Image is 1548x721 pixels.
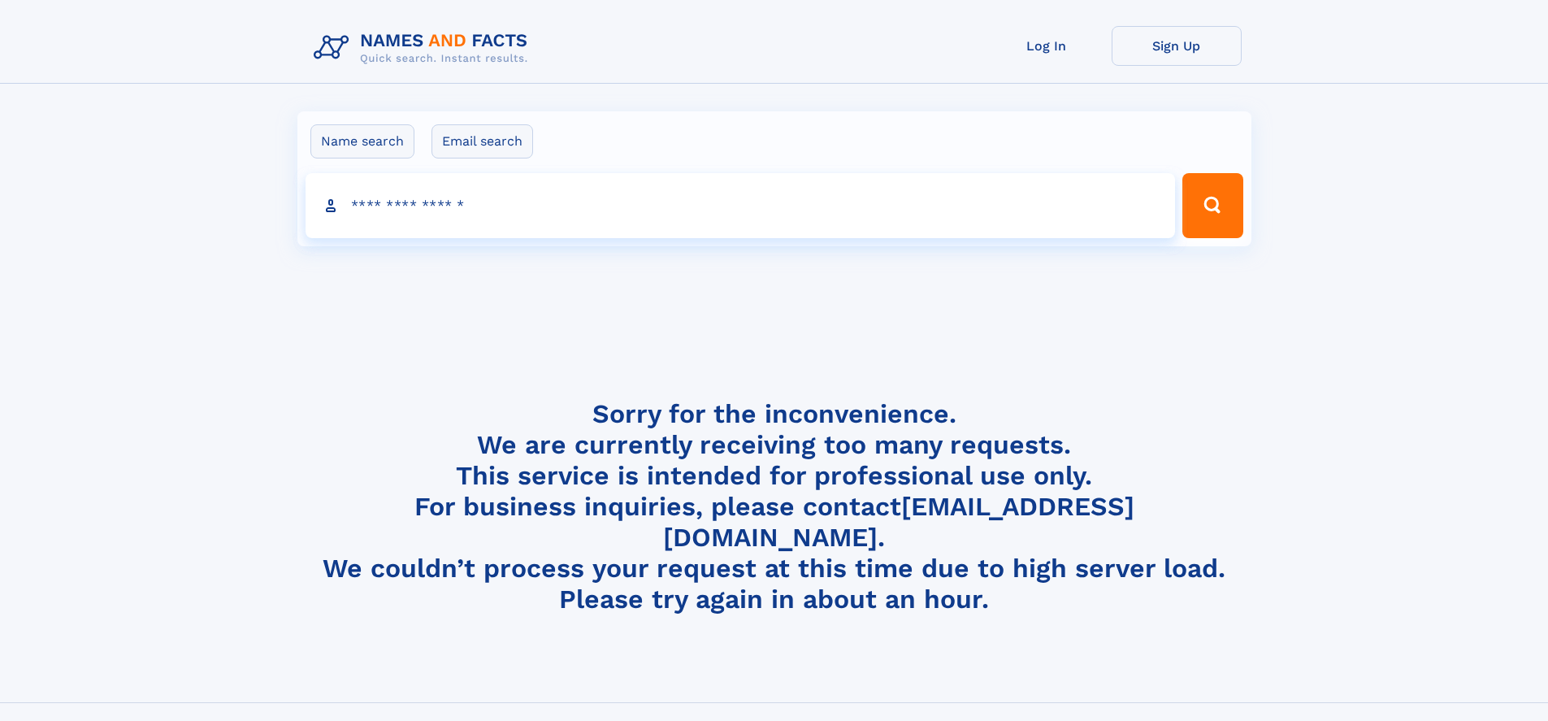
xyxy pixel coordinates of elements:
[1182,173,1242,238] button: Search Button
[307,26,541,70] img: Logo Names and Facts
[1112,26,1242,66] a: Sign Up
[663,491,1134,553] a: [EMAIL_ADDRESS][DOMAIN_NAME]
[982,26,1112,66] a: Log In
[307,398,1242,615] h4: Sorry for the inconvenience. We are currently receiving too many requests. This service is intend...
[310,124,414,159] label: Name search
[431,124,533,159] label: Email search
[306,173,1176,238] input: search input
